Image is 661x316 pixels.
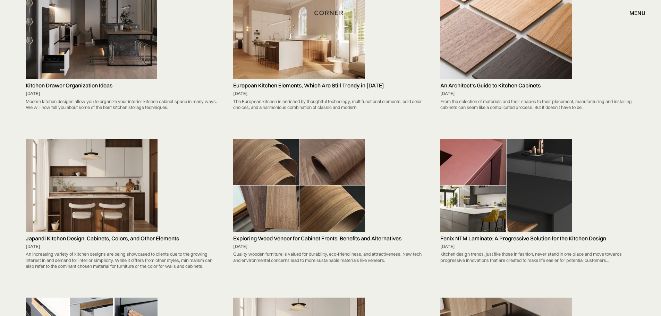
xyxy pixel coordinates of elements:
[233,249,428,265] div: Quality wooden furniture is valued for durability, eco-friendliness, and attractiveness. New tech...
[233,244,428,250] div: [DATE]
[22,139,224,271] a: Japandi Kitchen Design: Cabinets, Colors, and Other Elements[DATE]An increasing variety of kitche...
[26,82,221,89] h5: Kitchen Drawer Organization Ideas
[437,139,639,265] a: Fenix NTM Laminate: A Progressive Solution for the Kitchen Design[DATE]Kitchen design trends, jus...
[26,91,221,97] div: [DATE]
[26,235,221,242] h5: Japandi Kitchen Design: Cabinets, Colors, and Other Elements
[26,244,221,250] div: [DATE]
[26,97,221,112] div: Modern kitchen designs allow you to organize your interior kitchen cabinet space in many ways. We...
[440,91,635,97] div: [DATE]
[307,8,354,17] a: home
[440,249,635,265] div: Kitchen design trends, just like those in fashion, never stand in one place and move towards prog...
[440,82,635,89] h5: An Architect's Guide to Kitchen Cabinets
[622,7,645,19] div: menu
[233,91,428,97] div: [DATE]
[233,97,428,112] div: The European kitchen is enriched by thoughtful technology, multifunctional elements, bold color c...
[440,244,635,250] div: [DATE]
[629,10,645,16] div: menu
[233,82,428,89] h5: European Kitchen Elements, Which Are Still Trendy in [DATE]
[440,97,635,112] div: From the selection of materials and their shapes to their placement, manufacturing and installing...
[440,235,635,242] h5: Fenix NTM Laminate: A Progressive Solution for the Kitchen Design
[26,249,221,271] div: An increasing variety of kitchen designs are being showcased to clients due to the growing intere...
[230,139,432,265] a: Exploring Wood Veneer for Cabinet Fronts: Benefits and Alternatives[DATE]Quality wooden furniture...
[233,235,428,242] h5: Exploring Wood Veneer for Cabinet Fronts: Benefits and Alternatives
